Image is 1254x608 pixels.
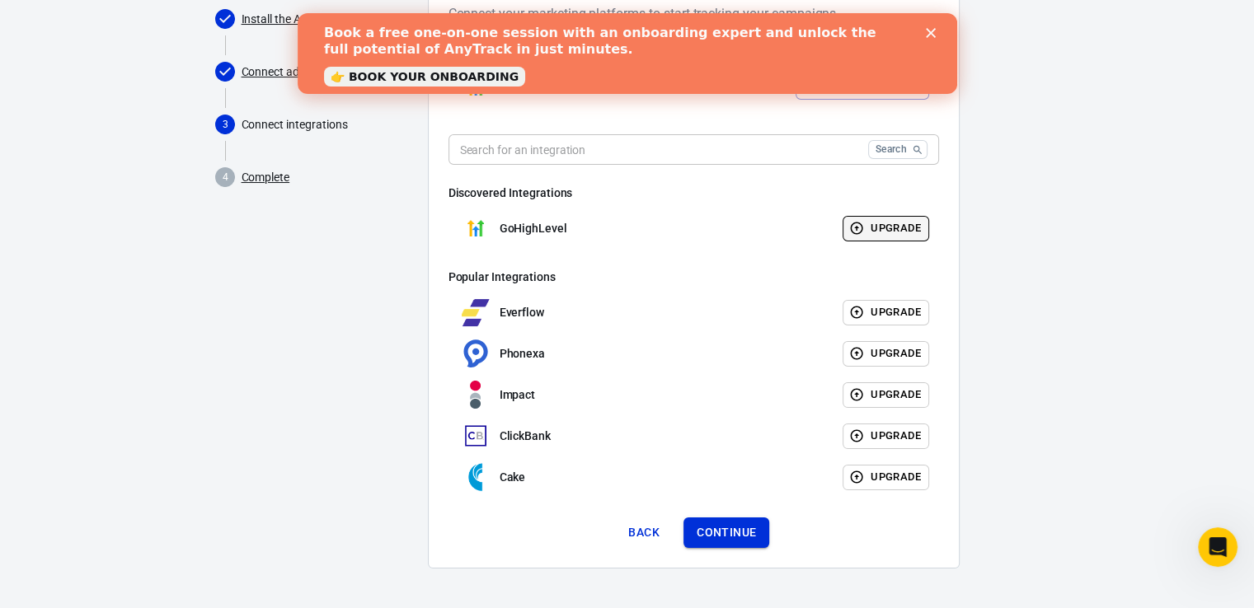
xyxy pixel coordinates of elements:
[500,428,552,445] p: ClickBank
[222,171,228,183] text: 4
[843,465,929,490] button: Upgrade
[449,3,932,24] h6: Connect your marketing platforms to start tracking your campaigns.
[462,463,490,491] img: Cake
[843,300,929,325] button: Upgrade
[683,517,769,548] button: Continue
[242,116,415,133] p: Connect integrations
[462,214,490,242] img: GoHighLevel
[868,140,928,159] button: Search
[500,304,545,321] p: Everflow
[500,345,546,362] p: Phonexa
[449,134,862,165] input: Search for an integration
[462,381,490,409] img: Impact
[449,185,939,201] h6: Discovered Integrations
[500,386,536,404] p: Impact
[618,517,670,548] button: Back
[222,119,228,130] text: 3
[462,422,490,450] img: ClickBank
[449,269,939,285] h6: Popular Integrations
[843,423,929,449] button: Upgrade
[843,216,929,241] button: Upgrade
[843,341,929,367] button: Upgrade
[462,339,490,367] img: Phonexa
[462,298,490,326] img: Everflow
[242,11,361,28] a: Install the AnyTrack tag
[843,382,929,408] button: Upgrade
[500,220,567,237] p: GoHighLevel
[500,469,526,486] p: Cake
[628,15,645,25] div: Close
[242,169,290,186] a: Complete
[242,63,350,81] a: Connect ad networks
[298,13,957,94] iframe: Intercom live chat banner
[1198,527,1238,567] iframe: Intercom live chat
